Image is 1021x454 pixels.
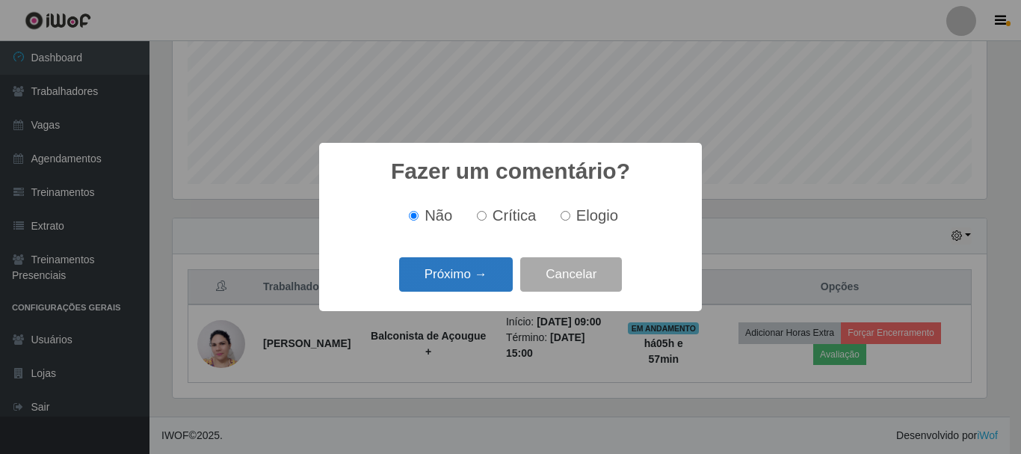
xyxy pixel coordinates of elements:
input: Elogio [561,211,570,221]
span: Não [425,207,452,224]
input: Não [409,211,419,221]
button: Cancelar [520,257,622,292]
span: Crítica [493,207,537,224]
h2: Fazer um comentário? [391,158,630,185]
input: Crítica [477,211,487,221]
button: Próximo → [399,257,513,292]
span: Elogio [576,207,618,224]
